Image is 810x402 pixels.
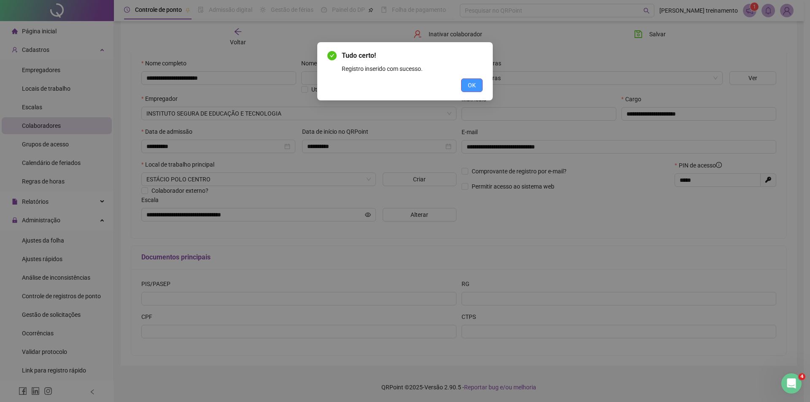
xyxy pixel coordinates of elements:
[781,373,802,394] iframe: Intercom live chat
[468,81,476,90] span: OK
[461,78,483,92] button: OK
[799,373,805,380] span: 4
[342,65,423,72] span: Registro inserido com sucesso.
[342,51,376,59] span: Tudo certo!
[327,51,337,60] span: check-circle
